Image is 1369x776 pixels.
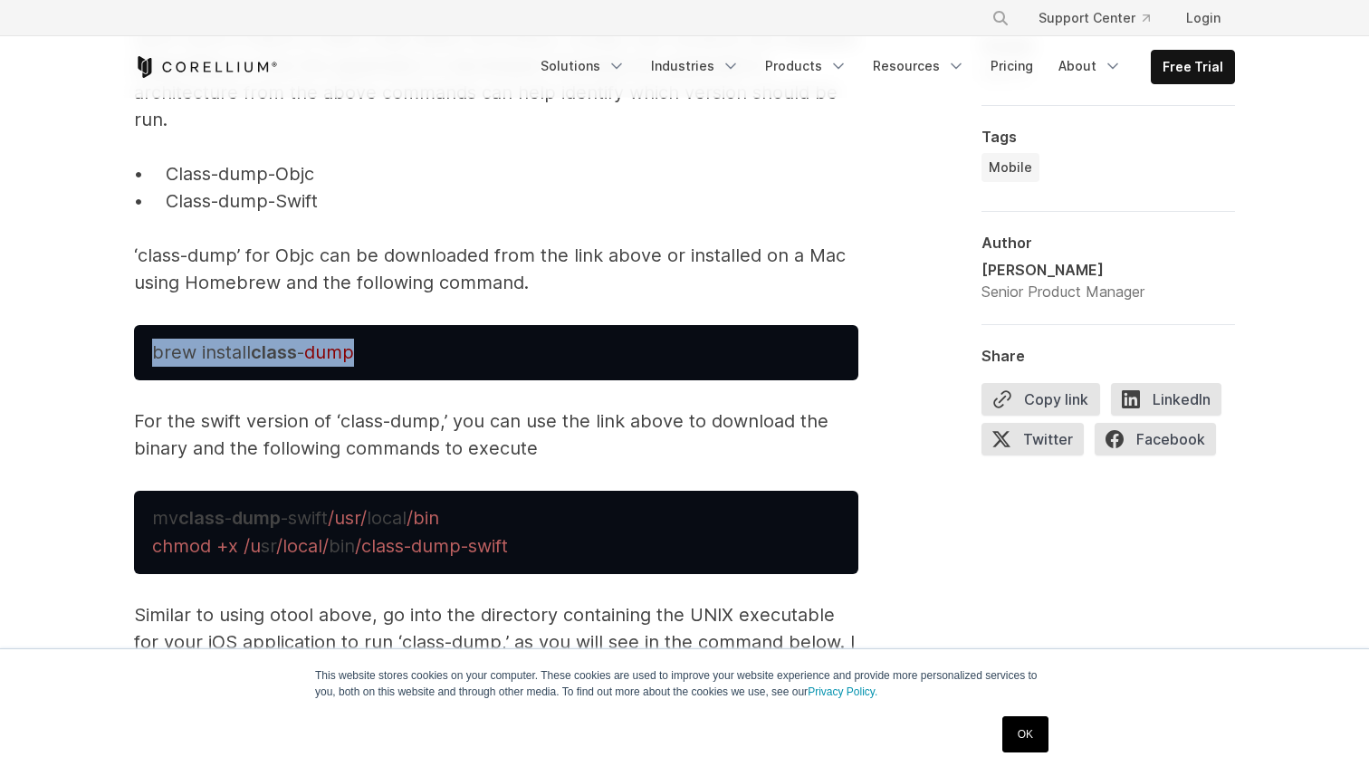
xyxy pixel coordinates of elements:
div: Navigation Menu [970,2,1235,34]
span: Facebook [1095,423,1216,455]
div: Author [981,234,1235,252]
a: About [1048,50,1133,82]
div: [PERSON_NAME] [981,259,1144,281]
a: Mobile [981,153,1039,182]
span: /usr/ [328,507,367,529]
a: Products [754,50,858,82]
div: Navigation Menu [530,50,1235,84]
span: local [367,507,407,529]
a: Solutions [530,50,637,82]
span: LinkedIn [1111,383,1221,416]
div: Senior Product Manager [981,281,1144,302]
p: Similar to using otool above, go into the directory containing the UNIX executable for your iOS a... [134,601,858,683]
span: ‘class-dump’ for Objc can be downloaded from the link above or installed on a Mac using Homebrew ... [134,244,846,293]
a: OK [1002,716,1048,752]
a: Corellium Home [134,56,278,78]
div: Tags [981,128,1235,146]
span: /class-dump-swift [355,535,508,557]
div: Share [981,347,1235,365]
span: bin [329,535,355,557]
strong: class [178,507,225,529]
strong: class [251,341,297,363]
a: LinkedIn [1111,383,1232,423]
a: Industries [640,50,751,82]
p: This website stores cookies on your computer. These cookies are used to improve your website expe... [315,667,1054,700]
a: Resources [862,50,976,82]
a: Twitter [981,423,1095,463]
span: Twitter [981,423,1084,455]
span: mv - -swift [152,507,328,529]
button: Search [984,2,1017,34]
span: Mobile [989,158,1032,177]
a: Pricing [980,50,1044,82]
a: Free Trial [1152,51,1234,83]
strong: dump [232,507,281,529]
a: Facebook [1095,423,1227,463]
p: For the swift version of ‘class-dump,’ you can use the link above to download the binary and the ... [134,407,858,462]
a: Support Center [1024,2,1164,34]
span: sr [261,535,276,557]
a: Privacy Policy. [808,685,877,698]
a: Login [1172,2,1235,34]
span: /local/ [276,535,329,557]
span: dump [304,341,354,363]
button: Copy link [981,383,1100,416]
span: brew install - [152,341,304,363]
